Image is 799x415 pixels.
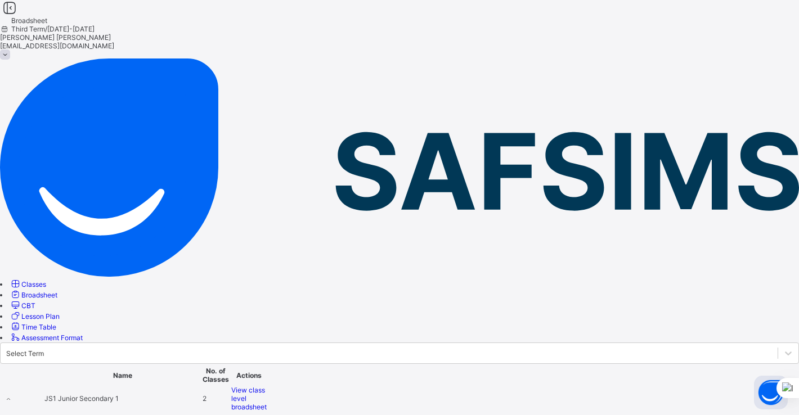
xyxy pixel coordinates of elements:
[21,333,83,342] span: Assessment Format
[11,16,47,25] span: Broadsheet
[6,349,44,358] div: Select Term
[10,323,56,331] a: Time Table
[754,376,788,409] button: Open asap
[58,394,119,403] span: Junior Secondary 1
[231,386,267,411] a: View class level broadsheet
[21,280,46,288] span: Classes
[44,394,58,403] span: JS1
[10,301,35,310] a: CBT
[10,333,83,342] a: Assessment Format
[44,366,201,384] th: Name
[10,312,60,321] a: Lesson Plan
[21,301,35,310] span: CBT
[21,291,57,299] span: Broadsheet
[10,280,46,288] a: Classes
[202,366,230,384] th: No. of Classes
[21,323,56,331] span: Time Table
[10,291,57,299] a: Broadsheet
[21,312,60,321] span: Lesson Plan
[231,366,267,384] th: Actions
[203,394,207,403] span: 2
